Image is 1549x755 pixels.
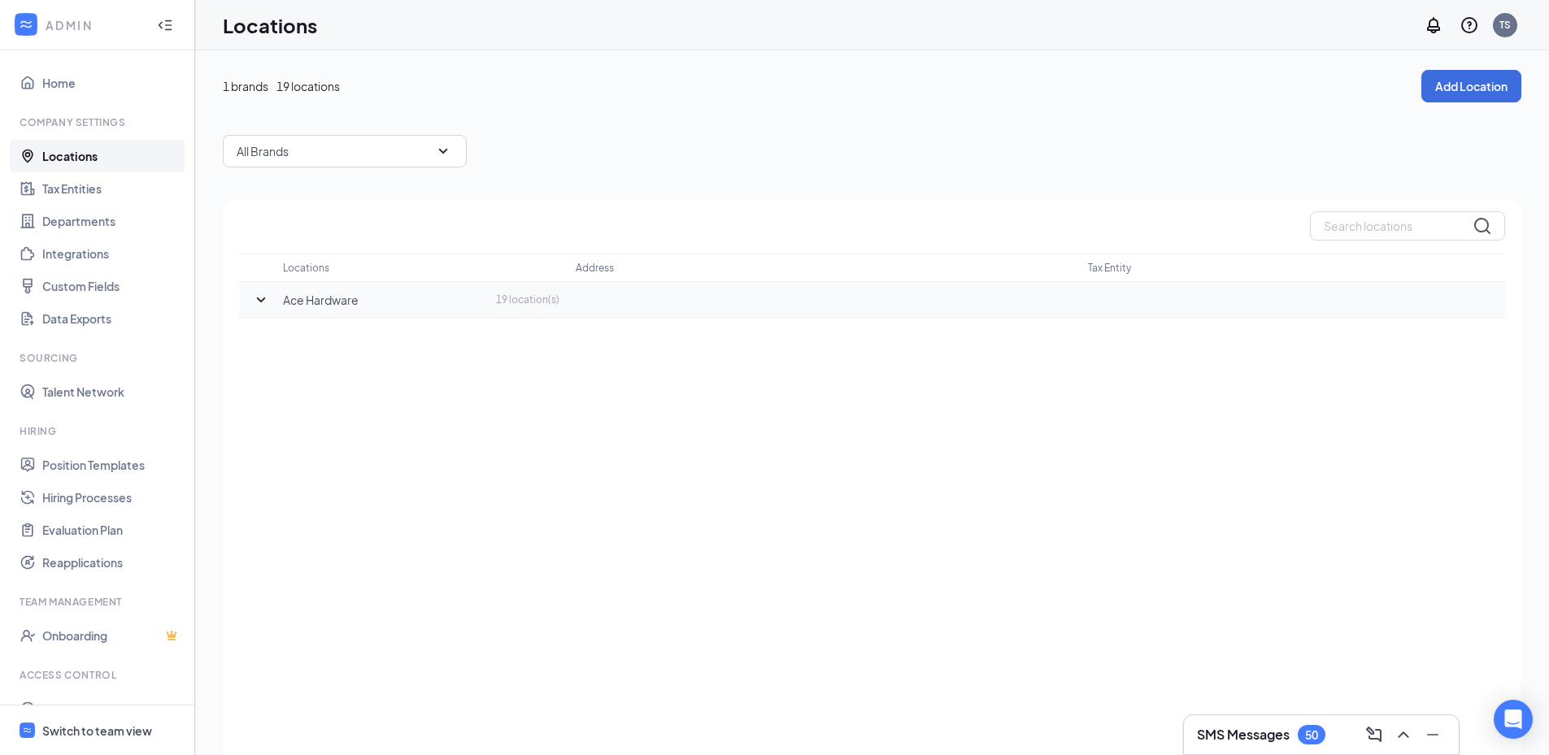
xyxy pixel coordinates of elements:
[283,292,359,308] p: Ace Hardware
[22,725,33,735] svg: WorkstreamLogo
[20,351,178,365] div: Sourcing
[42,140,181,172] a: Locations
[1424,15,1443,35] svg: Notifications
[1305,728,1318,742] div: 50
[1460,15,1479,35] svg: QuestionInfo
[42,514,181,546] a: Evaluation Plan
[1088,261,1131,275] p: Tax Entity
[1197,726,1290,744] h3: SMS Messages
[20,115,178,129] div: Company Settings
[42,302,181,335] a: Data Exports
[1361,722,1387,748] button: ComposeMessage
[433,141,453,161] svg: SmallChevronDown
[42,692,181,725] a: Users
[42,449,181,481] a: Position Templates
[276,77,340,95] span: 19 locations
[1473,216,1492,236] svg: MagnifyingGlass
[1390,722,1416,748] button: ChevronUp
[1394,725,1413,744] svg: ChevronUp
[20,424,178,438] div: Hiring
[1420,722,1446,748] button: Minimize
[223,77,268,95] span: 1 brands
[42,375,181,408] a: Talent Network
[42,481,181,514] a: Hiring Processes
[251,290,271,310] svg: SmallChevronDown
[42,67,181,99] a: Home
[576,261,614,275] p: Address
[496,293,559,306] p: 19 location(s)
[157,17,173,33] svg: Collapse
[1494,700,1533,739] div: Open Intercom Messenger
[1423,725,1442,744] svg: Minimize
[42,237,181,270] a: Integrations
[42,619,181,652] a: OnboardingCrown
[18,16,34,33] svg: WorkstreamLogo
[20,595,178,609] div: Team Management
[1499,18,1511,32] div: TS
[46,17,142,33] div: ADMIN
[42,546,181,579] a: Reapplications
[1364,725,1384,744] svg: ComposeMessage
[42,205,181,237] a: Departments
[1310,211,1505,241] input: Search locations
[42,270,181,302] a: Custom Fields
[1421,70,1521,102] button: Add Location
[20,668,178,682] div: Access control
[42,722,152,739] div: Switch to team view
[283,261,329,275] p: Locations
[42,172,181,205] a: Tax Entities
[223,11,317,39] h1: Locations
[237,143,289,159] p: All Brands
